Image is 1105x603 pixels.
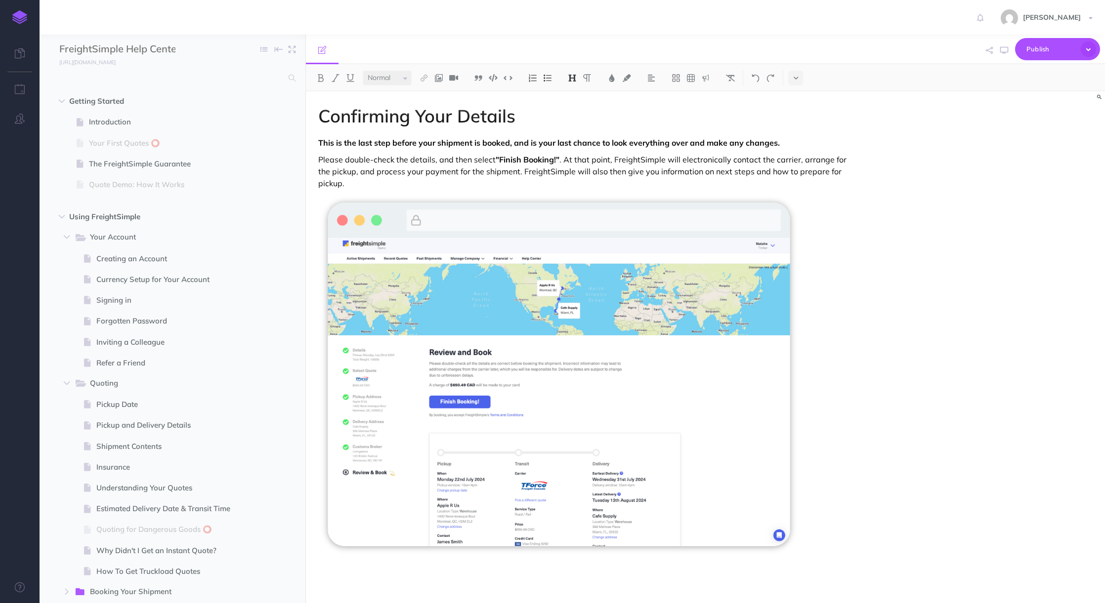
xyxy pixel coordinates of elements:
span: Introduction [89,116,246,128]
img: Add image button [434,74,443,82]
img: 86YU14UdYP1doRosBDtZ.png [318,189,800,559]
span: Insurance [96,461,246,473]
img: Redo [766,74,775,82]
p: Please double-check the details, and then select . At that point, FreightSimple will electronical... [318,154,853,559]
img: Headings dropdown button [568,74,577,82]
span: Your Account [90,231,231,244]
span: Shipment Contents [96,441,246,452]
span: Quoting [90,377,231,390]
input: Documentation Name [59,42,175,57]
img: Text color button [607,74,616,82]
span: Getting Started [69,95,234,107]
span: Using FreightSimple [69,211,234,223]
span: How To Get Truckload Quotes [96,565,246,577]
img: Link button [420,74,428,82]
span: [PERSON_NAME] [1018,13,1086,22]
img: Ordered list button [528,74,537,82]
span: Creating an Account [96,253,246,265]
img: Callout dropdown menu button [701,74,710,82]
input: Search [59,69,283,87]
span: Estimated Delivery Date & Transit Time [96,503,246,515]
img: Inline code button [504,74,512,81]
span: Signing in [96,294,246,306]
span: Publish [1026,41,1076,57]
span: Currency Setup for Your Account [96,274,246,285]
span: Pickup and Delivery Details [96,419,246,431]
img: Underline button [346,74,355,82]
span: Forgotten Password [96,315,246,327]
img: Alignment dropdown menu button [647,74,656,82]
small: [URL][DOMAIN_NAME] [59,59,116,66]
img: Add video button [449,74,458,82]
img: Clear styles button [726,74,735,82]
span: Quote Demo: How It Works [89,179,246,191]
img: Undo [751,74,760,82]
img: Italic button [331,74,340,82]
span: Refer a Friend [96,357,246,369]
h1: Confirming Your Details [318,106,853,126]
img: Create table button [686,74,695,82]
span: Understanding Your Quotes [96,482,246,494]
span: Quoting for Dangerous Goods ⭕️ [96,523,246,535]
span: The FreightSimple Guarantee [89,158,246,170]
img: Unordered list button [543,74,552,82]
button: Publish [1015,38,1100,60]
span: Pickup Date [96,399,246,410]
strong: This is the last step before your shipment is booked, and is your last chance to look everything ... [318,138,780,148]
span: Why Didn't I Get an Instant Quote? [96,545,246,557]
img: Text background color button [622,74,631,82]
img: logo-mark.svg [12,10,27,24]
span: Booking Your Shipment [90,586,231,599]
a: [URL][DOMAIN_NAME] [40,57,126,67]
img: Blockquote button [474,74,483,82]
strong: "Finish Booking!" [496,155,559,164]
img: Code block button [489,74,498,81]
span: Your First Quotes ⭕️ [89,137,246,149]
img: Paragraph button [583,74,592,82]
img: Bold button [316,74,325,82]
img: 7106403bb01b02558253fc9389303d55.jpg [1001,9,1018,27]
span: Inviting a Colleague [96,336,246,348]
